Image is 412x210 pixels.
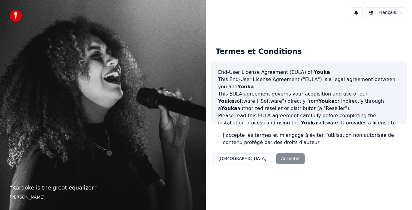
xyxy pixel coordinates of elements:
label: J'accepte les termes et m'engage à éviter l'utilisation non autorisée de contenu protégé par des ... [223,132,402,146]
div: Termes et Conditions [211,42,306,61]
span: Youka [221,105,237,111]
span: Youka [238,84,254,89]
p: This End-User License Agreement ("EULA") is a legal agreement between you and [218,76,400,90]
p: This EULA agreement governs your acquisition and use of our software ("Software") directly from o... [218,90,400,112]
footer: [PERSON_NAME] [10,194,196,200]
span: Youka [314,69,330,75]
p: “ Karaoke is the great equalizer. ” [10,183,196,192]
p: Please read this EULA agreement carefully before completing the installation process and using th... [218,112,400,141]
button: [DEMOGRAPHIC_DATA] [213,153,271,164]
span: Youka [319,98,335,104]
span: Youka [218,98,234,104]
img: youka [10,10,22,22]
span: Youka [301,120,317,126]
h3: End-User License Agreement (EULA) of [218,69,400,76]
